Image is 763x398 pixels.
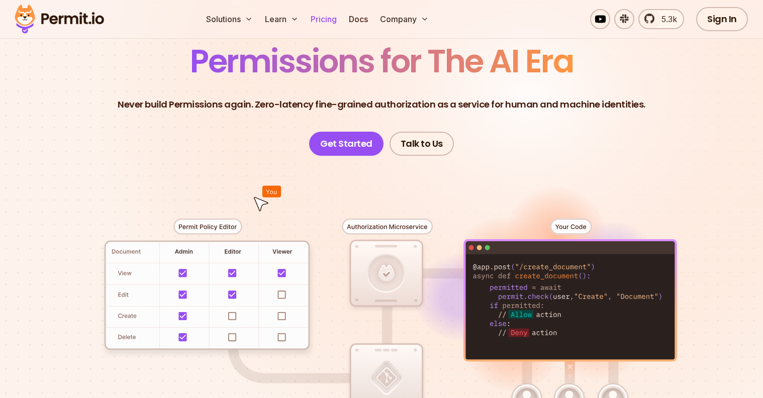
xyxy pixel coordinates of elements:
span: Permissions for The AI Era [190,39,573,83]
button: Company [376,9,433,29]
a: Docs [345,9,372,29]
p: Never build Permissions again. Zero-latency fine-grained authorization as a service for human and... [118,97,645,112]
span: 5.3k [655,13,677,25]
a: Sign In [696,7,748,31]
img: Permit logo [10,2,109,36]
a: Get Started [309,132,384,156]
a: Pricing [307,9,341,29]
a: 5.3k [638,9,684,29]
a: Talk to Us [390,132,454,156]
button: Solutions [202,9,257,29]
button: Learn [261,9,303,29]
